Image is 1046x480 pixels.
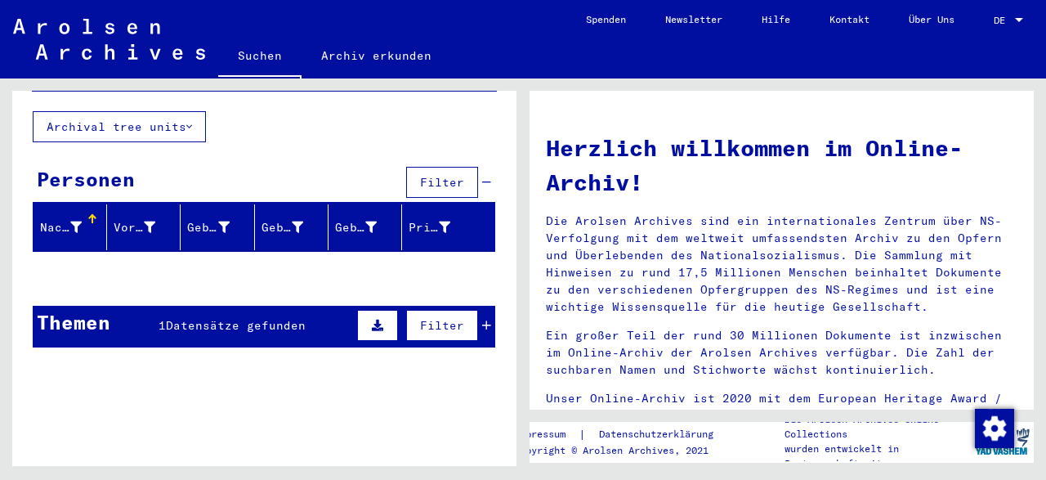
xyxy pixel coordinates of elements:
span: 1 [159,318,166,333]
div: | [514,426,733,443]
div: Geburtsname [187,214,253,240]
div: Themen [37,307,110,337]
a: Impressum [514,426,579,443]
button: Archival tree units [33,111,206,142]
div: Geburtsname [187,219,229,236]
div: Prisoner # [409,219,450,236]
p: Copyright © Arolsen Archives, 2021 [514,443,733,458]
p: Unser Online-Archiv ist 2020 mit dem European Heritage Award / Europa Nostra Award 2020 ausgezeic... [546,390,1017,442]
div: Geburtsdatum [335,214,401,240]
img: yv_logo.png [972,421,1033,462]
span: DE [994,15,1012,26]
div: Nachname [40,219,82,236]
div: Prisoner # [409,214,475,240]
div: Geburt‏ [261,219,303,236]
div: Personen [37,164,135,194]
button: Filter [406,167,478,198]
p: Die Arolsen Archives Online-Collections [784,412,971,442]
p: Die Arolsen Archives sind ein internationales Zentrum über NS-Verfolgung mit dem weltweit umfasse... [546,213,1017,316]
span: Filter [420,318,464,333]
a: Datenschutzerklärung [586,426,733,443]
div: Geburt‏ [261,214,328,240]
div: Zustimmung ändern [974,408,1013,447]
mat-header-cell: Geburt‏ [255,204,329,250]
mat-header-cell: Geburtsname [181,204,254,250]
div: Vorname [114,219,155,236]
img: Zustimmung ändern [975,409,1014,448]
mat-header-cell: Geburtsdatum [329,204,402,250]
img: Arolsen_neg.svg [13,19,205,60]
mat-header-cell: Nachname [34,204,107,250]
p: wurden entwickelt in Partnerschaft mit [784,442,971,471]
div: Geburtsdatum [335,219,377,236]
span: Datensätze gefunden [166,318,306,333]
mat-header-cell: Prisoner # [402,204,494,250]
span: Filter [420,175,464,190]
div: Nachname [40,214,106,240]
button: Filter [406,310,478,341]
mat-header-cell: Vorname [107,204,181,250]
div: Vorname [114,214,180,240]
a: Archiv erkunden [302,36,451,75]
h1: Herzlich willkommen im Online-Archiv! [546,131,1017,200]
a: Suchen [218,36,302,79]
p: Ein großer Teil der rund 30 Millionen Dokumente ist inzwischen im Online-Archiv der Arolsen Archi... [546,327,1017,379]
